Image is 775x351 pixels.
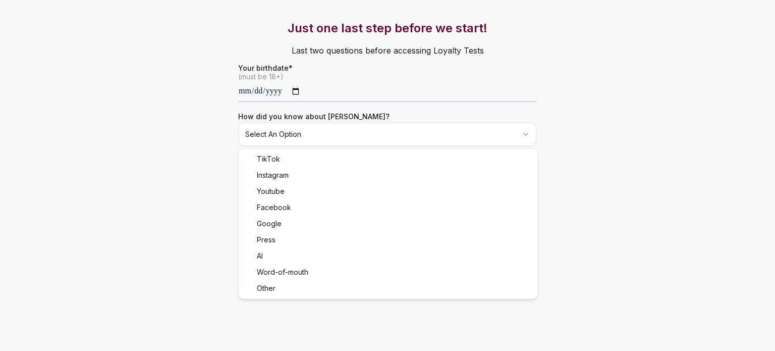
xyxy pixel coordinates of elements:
span: AI [257,251,263,261]
span: Other [257,283,275,293]
span: Youtube [257,186,285,196]
span: Facebook [257,203,291,213]
span: Word-of-mouth [257,267,308,277]
span: TikTok [257,154,280,164]
span: Press [257,235,275,245]
span: Instagram [257,170,289,180]
span: Google [257,219,282,229]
